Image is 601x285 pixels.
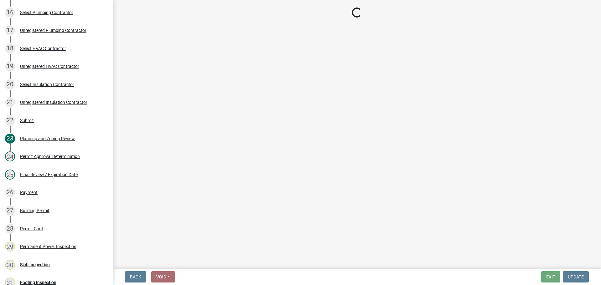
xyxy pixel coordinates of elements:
div: Submit [20,118,34,123]
span: Back [130,274,141,279]
div: Slab Inspection [20,262,50,267]
button: Back [125,271,146,282]
div: Permanent Power Inspection [20,244,76,249]
span: Update [568,274,584,279]
div: Planning and Zoning Review [20,136,75,141]
div: 27 [5,206,15,216]
div: Select Plumbing Contractor [20,10,73,15]
div: Permit Approval Determination [20,154,80,159]
span: Void [156,274,166,279]
div: 28 [5,224,15,234]
div: Select HVAC Contractor [20,46,66,51]
div: 24 [5,151,15,161]
div: 19 [5,61,15,71]
div: Footing Inspection [20,280,56,285]
div: Select Insulation Contractor [20,82,74,87]
div: 26 [5,187,15,197]
button: Void [151,271,175,282]
div: Payment [20,190,38,195]
div: Final Review / Expiration Date [20,172,78,177]
button: Update [563,271,589,282]
div: 16 [5,8,15,18]
div: 22 [5,115,15,125]
div: 30 [5,260,15,270]
div: 17 [5,25,15,35]
div: Permit Card [20,226,43,231]
div: Unregistered Plumbing Contractor [20,28,86,33]
div: 20 [5,79,15,89]
div: 25 [5,170,15,180]
div: 29 [5,242,15,252]
div: 23 [5,134,15,144]
button: Exit [541,271,560,282]
div: Building Permit [20,208,49,213]
div: 21 [5,97,15,107]
div: Unregistered Insulation Contractor [20,100,87,104]
div: Unregistered HVAC Contractor [20,64,79,69]
div: 18 [5,43,15,53]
